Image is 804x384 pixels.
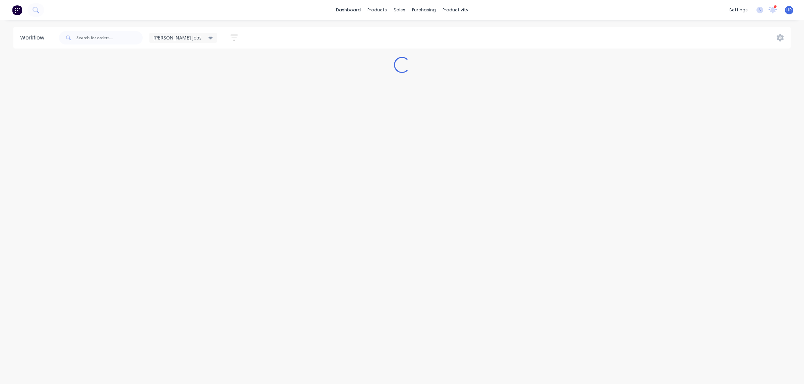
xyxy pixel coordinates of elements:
[20,34,48,42] div: Workflow
[786,7,792,13] span: HR
[333,5,364,15] a: dashboard
[12,5,22,15] img: Factory
[364,5,390,15] div: products
[390,5,409,15] div: sales
[726,5,751,15] div: settings
[439,5,472,15] div: productivity
[76,31,143,44] input: Search for orders...
[409,5,439,15] div: purchasing
[153,34,202,41] span: [PERSON_NAME] Jobs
